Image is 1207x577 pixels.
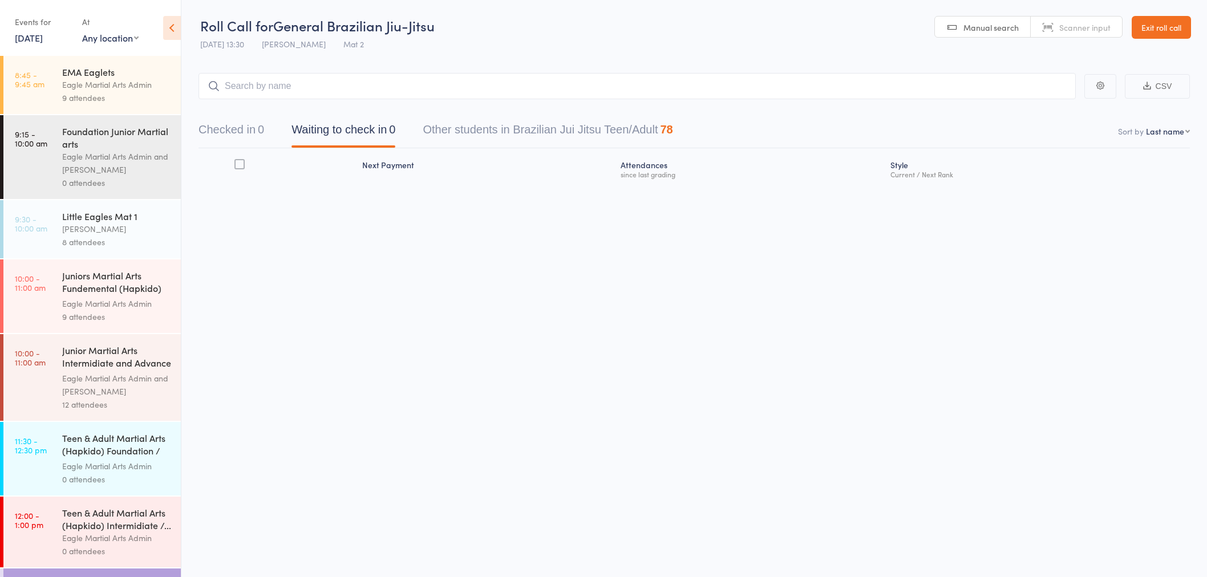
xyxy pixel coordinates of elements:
[1118,125,1144,137] label: Sort by
[62,506,171,531] div: Teen & Adult Martial Arts (Hapkido) Intermidiate /...
[62,150,171,176] div: Eagle Martial Arts Admin and [PERSON_NAME]
[621,170,882,178] div: since last grading
[389,123,395,136] div: 0
[62,432,171,460] div: Teen & Adult Martial Arts (Hapkido) Foundation / F...
[199,117,264,148] button: Checked in0
[62,125,171,150] div: Foundation Junior Martial arts
[1132,16,1191,39] a: Exit roll call
[62,473,171,486] div: 0 attendees
[62,78,171,91] div: Eagle Martial Arts Admin
[62,66,171,78] div: EMA Eaglets
[3,422,181,495] a: 11:30 -12:30 pmTeen & Adult Martial Arts (Hapkido) Foundation / F...Eagle Martial Arts Admin0 att...
[358,153,615,184] div: Next Payment
[62,235,171,249] div: 8 attendees
[15,129,47,148] time: 9:15 - 10:00 am
[343,38,364,50] span: Mat 2
[62,310,171,323] div: 9 attendees
[62,176,171,189] div: 0 attendees
[62,531,171,545] div: Eagle Martial Arts Admin
[15,436,47,454] time: 11:30 - 12:30 pm
[890,170,1185,178] div: Current / Next Rank
[15,13,71,31] div: Events for
[15,511,43,529] time: 12:00 - 1:00 pm
[15,274,46,292] time: 10:00 - 11:00 am
[1146,125,1184,137] div: Last name
[200,16,273,35] span: Roll Call for
[199,73,1076,99] input: Search by name
[3,497,181,567] a: 12:00 -1:00 pmTeen & Adult Martial Arts (Hapkido) Intermidiate /...Eagle Martial Arts Admin0 atte...
[616,153,886,184] div: Atten­dances
[62,398,171,411] div: 12 attendees
[62,91,171,104] div: 9 attendees
[82,13,139,31] div: At
[62,344,171,372] div: Junior Martial Arts Intermidiate and Advance (Hap...
[200,38,244,50] span: [DATE] 13:30
[423,117,673,148] button: Other students in Brazilian Jui Jitsu Teen/Adult78
[3,334,181,421] a: 10:00 -11:00 amJunior Martial Arts Intermidiate and Advance (Hap...Eagle Martial Arts Admin and [...
[886,153,1190,184] div: Style
[3,56,181,114] a: 8:45 -9:45 amEMA EagletsEagle Martial Arts Admin9 attendees
[62,222,171,235] div: [PERSON_NAME]
[291,117,395,148] button: Waiting to check in0
[15,31,43,44] a: [DATE]
[1125,74,1190,99] button: CSV
[1059,22,1111,33] span: Scanner input
[3,200,181,258] a: 9:30 -10:00 amLittle Eagles Mat 1[PERSON_NAME]8 attendees
[62,460,171,473] div: Eagle Martial Arts Admin
[15,214,47,233] time: 9:30 - 10:00 am
[15,348,46,367] time: 10:00 - 11:00 am
[15,70,44,88] time: 8:45 - 9:45 am
[62,372,171,398] div: Eagle Martial Arts Admin and [PERSON_NAME]
[62,297,171,310] div: Eagle Martial Arts Admin
[262,38,326,50] span: [PERSON_NAME]
[258,123,264,136] div: 0
[661,123,673,136] div: 78
[62,210,171,222] div: Little Eagles Mat 1
[62,545,171,558] div: 0 attendees
[3,115,181,199] a: 9:15 -10:00 amFoundation Junior Martial artsEagle Martial Arts Admin and [PERSON_NAME]0 attendees
[273,16,435,35] span: General Brazilian Jiu-Jitsu
[62,269,171,297] div: Juniors Martial Arts Fundemental (Hapkido) Mat 2
[3,259,181,333] a: 10:00 -11:00 amJuniors Martial Arts Fundemental (Hapkido) Mat 2Eagle Martial Arts Admin9 attendees
[963,22,1019,33] span: Manual search
[82,31,139,44] div: Any location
